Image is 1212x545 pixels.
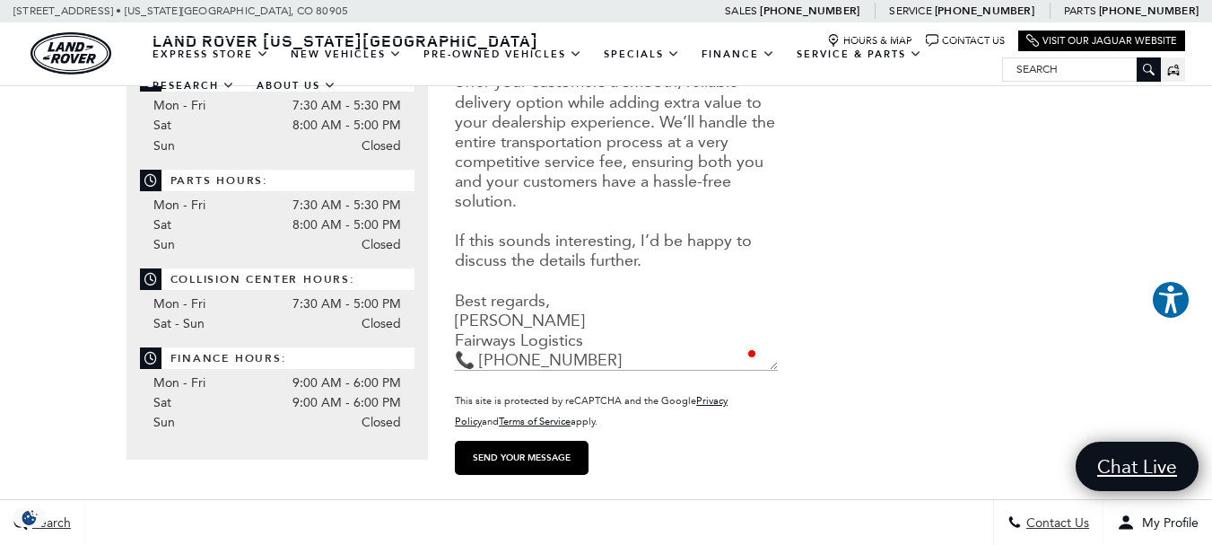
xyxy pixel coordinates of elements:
span: 9:00 AM - 6:00 PM [292,374,401,393]
span: Chat Live [1088,454,1186,479]
img: Opt-Out Icon [9,508,50,527]
aside: Accessibility Help Desk [1151,280,1190,323]
a: Pre-Owned Vehicles [413,39,593,70]
a: Visit Our Jaguar Website [1026,34,1177,48]
span: Sales [725,4,757,17]
a: Contact Us [926,34,1005,48]
a: land-rover [31,32,111,75]
a: About Us [246,70,347,101]
span: Closed [362,413,401,433]
img: Land Rover [31,32,111,75]
span: 7:30 AM - 5:00 PM [292,294,401,314]
a: [STREET_ADDRESS] • [US_STATE][GEOGRAPHIC_DATA], CO 80905 [13,4,348,17]
a: Hours & Map [827,34,912,48]
span: Service [889,4,931,17]
small: This site is protected by reCAPTCHA and the Google and apply. [455,395,728,427]
span: Closed [362,235,401,255]
a: Service & Parts [786,39,933,70]
a: [PHONE_NUMBER] [760,4,859,18]
span: Finance Hours: [140,347,415,369]
span: Mon - Fri [153,296,205,312]
a: Finance [691,39,786,70]
span: Sun [153,237,175,252]
span: Parts [1064,4,1096,17]
nav: Main Navigation [142,39,1002,101]
button: Explore your accessibility options [1151,280,1190,320]
span: Sat [153,395,171,410]
span: My Profile [1135,515,1199,531]
button: Open user profile menu [1103,500,1212,545]
input: Send your message [455,441,589,475]
a: Terms of Service [499,416,571,427]
a: [PHONE_NUMBER] [1099,4,1199,18]
span: Sat - Sun [153,316,205,331]
span: Contact Us [1022,515,1089,531]
a: Chat Live [1076,442,1199,491]
textarea: Message* [455,83,778,371]
a: Research [142,70,246,101]
a: EXPRESS STORE [142,39,280,70]
a: [PHONE_NUMBER] [935,4,1034,18]
a: New Vehicles [280,39,413,70]
span: 8:00 AM - 5:00 PM [292,215,401,235]
span: Parts Hours: [140,170,415,191]
span: 7:30 AM - 5:30 PM [292,96,401,116]
span: Mon - Fri [153,198,205,213]
span: Collision Center Hours: [140,268,415,290]
span: 9:00 AM - 6:00 PM [292,393,401,413]
section: Click to Open Cookie Consent Modal [9,508,50,527]
input: Search [1003,58,1160,80]
span: Sat [153,118,171,133]
span: Land Rover [US_STATE][GEOGRAPHIC_DATA] [153,30,538,51]
span: Mon - Fri [153,375,205,391]
span: 8:00 AM - 5:00 PM [292,116,401,136]
span: Sat [153,217,171,233]
span: Mon - Fri [153,98,205,113]
span: Sun [153,415,175,430]
span: 7:30 AM - 5:30 PM [292,196,401,215]
a: Land Rover [US_STATE][GEOGRAPHIC_DATA] [142,30,549,51]
span: Closed [362,136,401,156]
a: Specials [593,39,691,70]
span: Closed [362,314,401,334]
span: Sun [153,138,175,154]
